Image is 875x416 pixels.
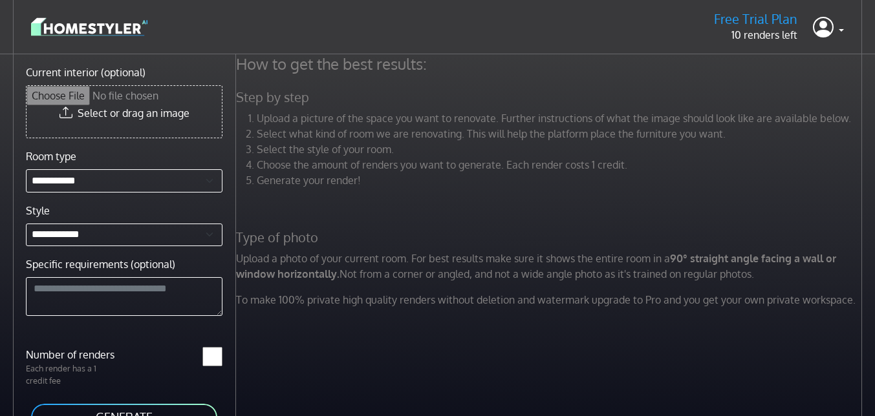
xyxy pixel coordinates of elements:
[18,362,124,387] p: Each render has a 1 credit fee
[26,203,50,218] label: Style
[257,141,865,157] li: Select the style of your room.
[31,16,147,38] img: logo-3de290ba35641baa71223ecac5eacb59cb85b4c7fdf211dc9aaecaaee71ea2f8.svg
[26,65,146,80] label: Current interior (optional)
[26,149,76,164] label: Room type
[228,251,873,282] p: Upload a photo of your current room. For best results make sure it shows the entire room in a Not...
[714,27,797,43] p: 10 renders left
[257,172,865,188] li: Generate your render!
[257,110,865,126] li: Upload a picture of the space you want to renovate. Further instructions of what the image should...
[228,89,873,105] h5: Step by step
[257,157,865,172] li: Choose the amount of renders you want to generate. Each render costs 1 credit.
[714,11,797,27] h5: Free Trial Plan
[228,292,873,307] p: To make 100% private high quality renders without deletion and watermark upgrade to Pro and you g...
[228,229,873,245] h5: Type of photo
[257,126,865,141] li: Select what kind of room we are renovating. This will help the platform place the furniture you w...
[18,347,124,362] label: Number of renders
[26,256,175,272] label: Specific requirements (optional)
[228,54,873,74] h4: How to get the best results:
